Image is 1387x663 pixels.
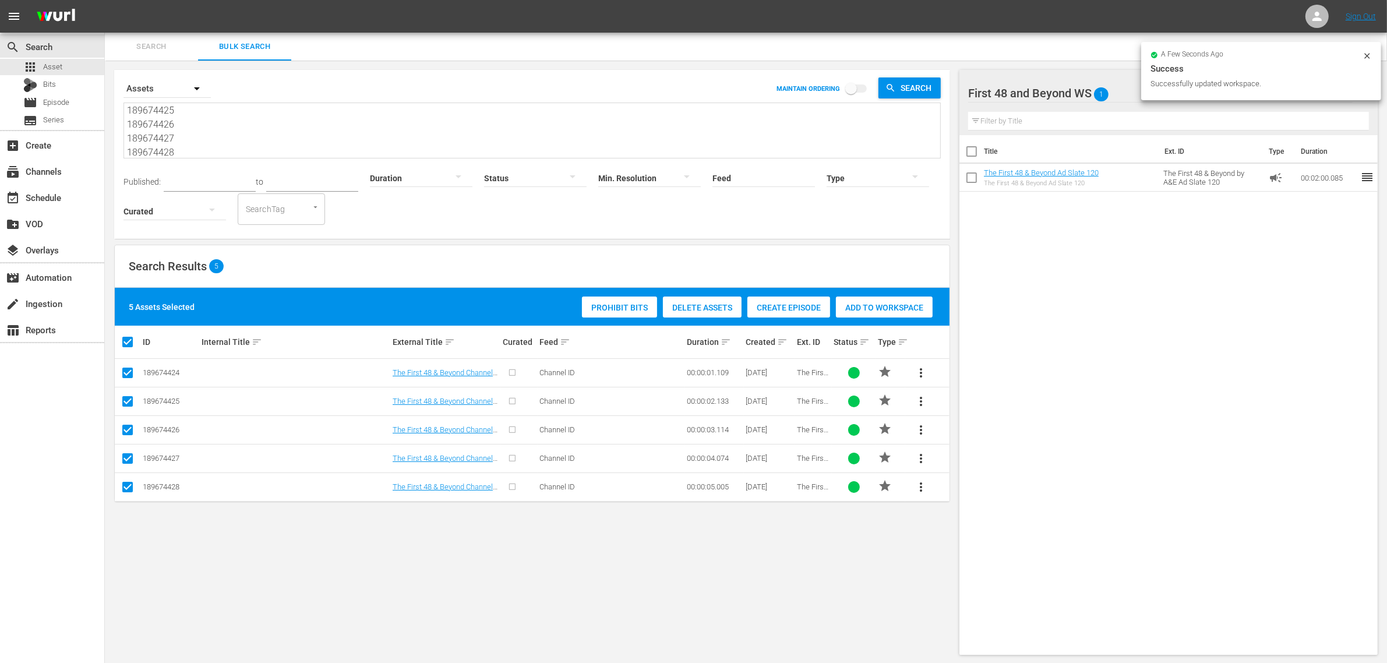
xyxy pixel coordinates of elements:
[6,271,20,285] span: Automation
[129,301,195,313] div: 5 Assets Selected
[143,368,198,377] div: 189674424
[687,397,742,405] div: 00:00:02.133
[393,368,497,386] a: The First 48 & Beyond Channel ID 1
[6,244,20,258] span: Overlays
[721,337,731,347] span: sort
[503,337,536,347] div: Curated
[123,72,211,105] div: Assets
[393,397,497,414] a: The First 48 & Beyond Channel ID 2
[393,335,499,349] div: External Title
[907,359,935,387] button: more_vert
[1346,12,1376,21] a: Sign Out
[43,97,69,108] span: Episode
[878,335,904,349] div: Type
[859,337,870,347] span: sort
[582,297,657,318] button: Prohibit Bits
[6,165,20,179] span: Channels
[6,297,20,311] span: create
[836,297,933,318] button: Add to Workspace
[560,337,570,347] span: sort
[202,335,389,349] div: Internal Title
[6,217,20,231] span: VOD
[1150,62,1372,76] div: Success
[687,482,742,491] div: 00:00:05.005
[1150,78,1360,90] div: Successfully updated workspace.
[43,114,64,126] span: Series
[834,335,874,349] div: Status
[797,482,828,535] span: The First 48 & Beyond by A&E Channel ID 5
[23,114,37,128] span: Series
[914,480,928,494] span: more_vert
[393,425,497,443] a: The First 48 & Beyond Channel ID 3
[797,425,828,478] span: The First 48 & Beyond by A&E Channel ID 3
[393,482,497,500] a: The First 48 & Beyond Channel ID 5
[1159,164,1264,192] td: The First 48 & Beyond by A&E Ad Slate 120
[23,60,37,74] span: Asset
[143,397,198,405] div: 189674425
[663,297,742,318] button: Delete Assets
[1296,164,1360,192] td: 00:02:00.085
[539,482,575,491] span: Channel ID
[687,425,742,434] div: 00:00:03.114
[896,77,941,98] span: Search
[1269,171,1283,185] span: Ad
[747,303,830,312] span: Create Episode
[878,365,892,379] span: PROMO
[687,454,742,463] div: 00:00:04.074
[7,9,21,23] span: menu
[777,337,788,347] span: sort
[1294,135,1364,168] th: Duration
[984,179,1099,187] div: The First 48 & Beyond Ad Slate 120
[746,397,793,405] div: [DATE]
[907,416,935,444] button: more_vert
[746,482,793,491] div: [DATE]
[663,303,742,312] span: Delete Assets
[746,454,793,463] div: [DATE]
[878,450,892,464] span: PROMO
[797,397,828,449] span: The First 48 & Beyond by A&E Channel ID 2
[914,394,928,408] span: more_vert
[1157,135,1262,168] th: Ext. ID
[127,105,940,158] textarea: 189674424 189674425 189674426 189674427 189674428
[1360,170,1374,184] span: reorder
[907,445,935,472] button: more_vert
[6,191,20,205] span: Schedule
[907,387,935,415] button: more_vert
[112,40,191,54] span: Search
[539,335,683,349] div: Feed
[129,259,207,273] span: Search Results
[1262,135,1294,168] th: Type
[687,335,742,349] div: Duration
[256,177,263,186] span: to
[797,454,828,506] span: The First 48 & Beyond by A&E Channel ID 4
[797,368,828,421] span: The First 48 & Beyond by A&E Channel ID 1
[907,473,935,501] button: more_vert
[43,79,56,90] span: Bits
[123,177,161,186] span: Published:
[143,425,198,434] div: 189674426
[310,202,321,213] button: Open
[6,40,20,54] span: Search
[143,482,198,491] div: 189674428
[777,85,840,93] p: MAINTAIN ORDERING
[878,77,941,98] button: Search
[746,425,793,434] div: [DATE]
[746,368,793,377] div: [DATE]
[914,366,928,380] span: more_vert
[23,78,37,92] div: Bits
[209,262,224,270] span: 5
[746,335,793,349] div: Created
[539,397,575,405] span: Channel ID
[914,452,928,465] span: more_vert
[205,40,284,54] span: Bulk Search
[878,479,892,493] span: PROMO
[393,454,497,471] a: The First 48 & Beyond Channel ID 4
[747,297,830,318] button: Create Episode
[984,135,1157,168] th: Title
[687,368,742,377] div: 00:00:01.109
[914,423,928,437] span: more_vert
[23,96,37,110] span: Episode
[797,337,830,347] div: Ext. ID
[6,139,20,153] span: Create
[6,323,20,337] span: Reports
